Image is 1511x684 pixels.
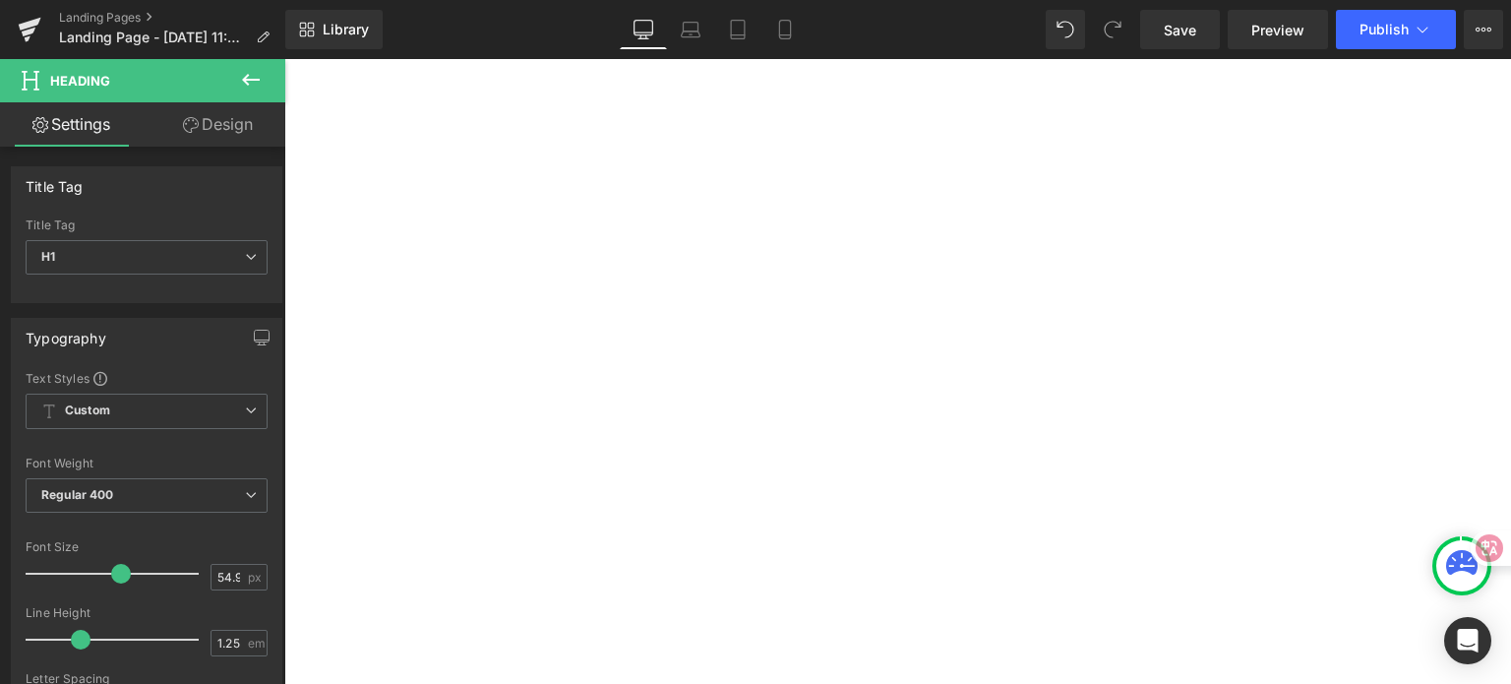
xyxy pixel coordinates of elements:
div: Typography [26,319,106,346]
button: Publish [1336,10,1456,49]
div: Font Size [26,540,268,554]
a: Preview [1228,10,1328,49]
div: Text Styles [26,370,268,386]
b: H1 [41,249,55,264]
span: px [248,571,265,584]
b: Regular 400 [41,487,114,502]
span: Save [1164,20,1196,40]
span: Library [323,21,369,38]
span: Landing Page - [DATE] 11:09:28 [59,30,248,45]
a: Mobile [761,10,809,49]
span: Heading [50,73,110,89]
a: New Library [285,10,383,49]
a: Design [147,102,289,147]
div: Line Height [26,606,268,620]
span: Publish [1360,22,1409,37]
a: Landing Pages [59,10,285,26]
div: Open Intercom Messenger [1444,617,1491,664]
span: em [248,637,265,650]
div: Font Weight [26,457,268,470]
button: Redo [1093,10,1132,49]
a: Laptop [667,10,714,49]
button: More [1464,10,1503,49]
div: Title Tag [26,218,268,232]
button: Undo [1046,10,1085,49]
b: Custom [65,403,110,419]
a: Tablet [714,10,761,49]
span: Preview [1251,20,1304,40]
a: Desktop [620,10,667,49]
div: Title Tag [26,167,84,195]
